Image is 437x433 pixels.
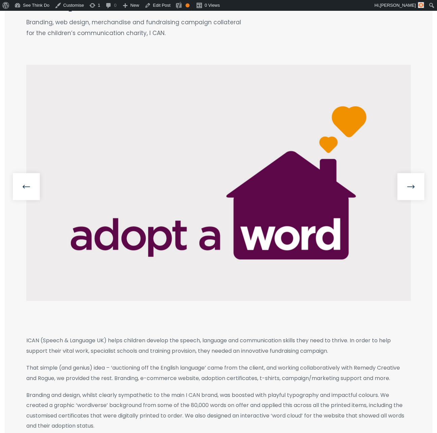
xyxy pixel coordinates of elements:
span: [PERSON_NAME] [380,3,416,8]
p: ICAN (Speech & Language UK) helps children develop the speech, language and communication skills ... [26,335,411,356]
p: That simple (and genius) idea – ‘auctioning off the English language’ came from the client, and w... [26,363,411,383]
p: Branding, web design, merchandise and fundraising campaign collateral for the children’s communic... [26,17,246,39]
div: OK [185,3,190,7]
p: Branding and design, whilst clearly sympathetic to the main I CAN brand, was boosted with playful... [26,390,411,431]
img: Adopt A Word – branding [26,65,411,301]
